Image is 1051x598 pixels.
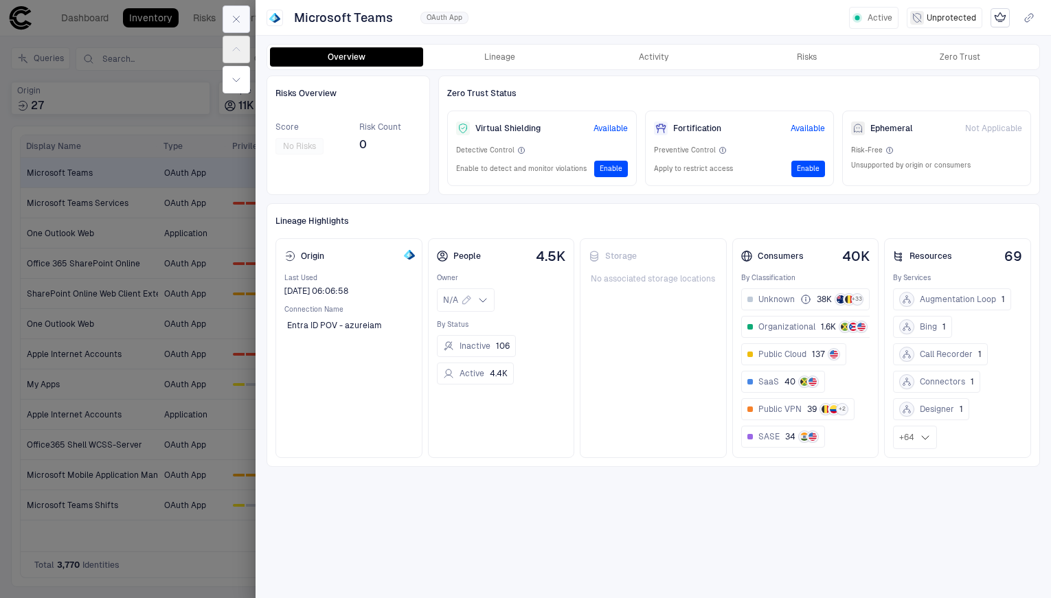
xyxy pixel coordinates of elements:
button: Unknown38KAUBE+33 [741,288,870,310]
span: Bing [920,321,937,332]
div: Storage [589,251,637,262]
span: 40 [784,376,795,387]
img: PR [849,323,857,331]
img: BE [822,405,830,413]
span: Fortification [673,123,721,134]
div: Entra ID [403,249,414,260]
button: Entra ID POV - azureiam [284,314,401,336]
div: 9/4/2025 10:06:58 (GMT+00:00 UTC) [284,286,348,297]
span: SASE [758,431,780,442]
span: Ephemeral [870,123,913,134]
button: Enable [594,161,628,177]
span: Apply to restrict access [654,164,733,174]
img: JM [841,323,849,331]
span: Unknown [758,294,795,305]
img: US [809,433,817,441]
span: N/A [443,295,458,306]
button: Designer1 [893,398,969,420]
span: Score [275,122,324,133]
span: OAuth App [427,13,462,23]
div: Risks [797,51,817,62]
span: Connectors [920,376,965,387]
span: 4.4K [490,368,508,379]
span: Augmentation Loop [920,294,996,305]
span: By Status [437,320,566,330]
span: + 64 [899,432,914,443]
span: SaaS [758,376,779,387]
span: Entra ID POV - azureiam [287,320,382,331]
span: Designer [920,404,954,415]
span: [DATE] 06:06:58 [284,286,348,297]
span: 1 [942,321,946,332]
button: Enable [791,161,825,177]
img: US [830,350,838,358]
span: Available [594,123,628,134]
img: US [809,378,817,386]
button: Public VPN39BECO+2 [741,398,855,420]
span: Public VPN [758,404,802,415]
span: 40K [842,249,870,264]
button: Activity [576,47,730,67]
img: BE [845,295,853,303]
span: 0 [359,138,401,152]
button: Active4.4K [437,363,514,384]
span: + 2 [839,404,846,414]
span: 34 [785,431,795,442]
button: Inactive106 [437,335,516,357]
span: Organizational [758,321,815,332]
span: Enable to detect and monitor violations [456,164,587,174]
div: Zero Trust Status [447,84,1031,102]
span: Unprotected [927,12,976,23]
button: Microsoft Teams [291,7,412,29]
div: Origin [284,251,324,262]
span: Microsoft Teams [294,10,393,26]
span: By Classification [741,273,870,283]
span: Risk Count [359,122,401,133]
div: Resources [893,251,952,262]
span: 38K [817,294,832,305]
button: Augmentation Loop1 [893,288,1011,310]
div: Entra ID [269,12,280,23]
span: 1 [978,349,982,360]
span: 39 [807,404,817,415]
button: Call Recorder1 [893,343,988,365]
button: Lineage [423,47,576,67]
button: Overview [270,47,423,67]
button: Organizational1.6KJMPRUS [741,316,874,338]
button: Connectors1 [893,371,980,393]
span: Last Used [284,273,414,283]
span: 106 [496,341,510,352]
span: Public Cloud [758,349,806,360]
img: CO [830,405,838,413]
span: 1.6K [821,321,836,332]
span: 4.5K [536,249,565,264]
img: US [857,323,866,331]
img: AU [837,295,845,303]
span: 69 [1004,249,1022,264]
div: Mark as Crown Jewel [991,8,1010,27]
div: Zero Trust [940,51,980,62]
span: Preventive Control [654,146,716,155]
span: + 33 [852,295,862,304]
span: No Risks [283,141,316,152]
span: No associated storage locations [589,273,718,284]
span: Detective Control [456,146,515,155]
span: 1 [971,376,974,387]
span: 1 [960,404,963,415]
span: Risk-Free [851,146,883,155]
span: Not Applicable [965,123,1022,134]
button: SaaS40JMUS [741,371,825,393]
span: Owner [437,273,566,283]
button: SASE34INUS [741,426,825,448]
span: 1 [1002,294,1005,305]
span: 137 [812,349,825,360]
span: By Services [893,273,1022,283]
span: Unsupported by origin or consumers [851,161,971,170]
img: IN [800,433,809,441]
div: Lineage Highlights [275,212,1031,230]
span: Virtual Shielding [475,123,541,134]
div: Risks Overview [275,84,421,102]
button: Public Cloud137US [741,343,846,365]
button: Bing1 [893,316,952,338]
span: Active [868,12,892,23]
